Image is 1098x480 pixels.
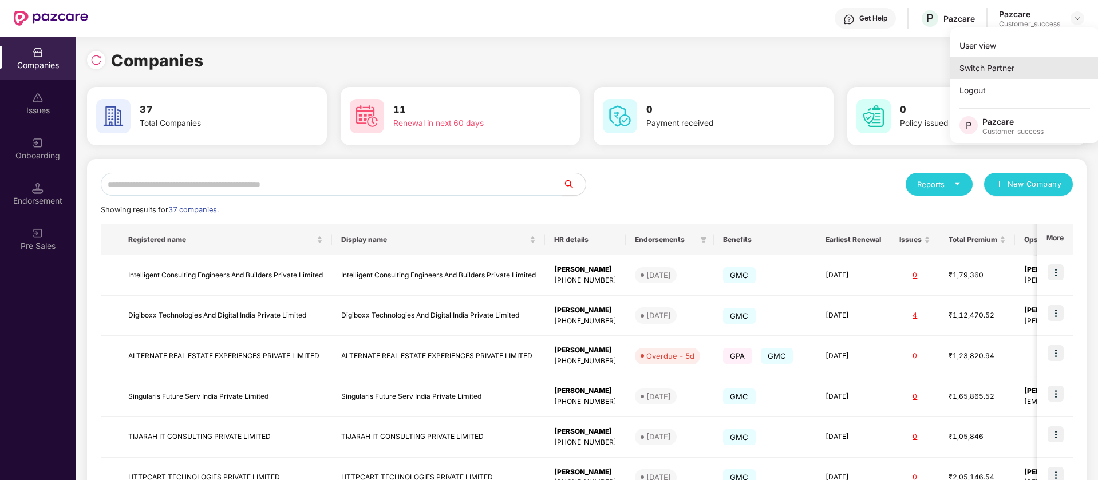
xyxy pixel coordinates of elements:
[1008,178,1062,190] span: New Company
[816,417,890,458] td: [DATE]
[698,233,709,247] span: filter
[926,11,934,25] span: P
[949,270,1006,281] div: ₹1,79,360
[999,9,1060,19] div: Pazcare
[816,376,890,417] td: [DATE]
[140,117,284,130] div: Total Companies
[984,173,1073,196] button: plusNew Company
[119,224,332,255] th: Registered name
[128,235,314,244] span: Registered name
[1048,345,1064,361] img: icon
[859,14,887,23] div: Get Help
[646,117,791,130] div: Payment received
[1048,305,1064,321] img: icon
[646,350,694,362] div: Overdue - 5d
[32,183,44,194] img: svg+xml;base64,PHN2ZyB3aWR0aD0iMTQuNSIgaGVpZ2h0PSIxNC41IiB2aWV3Qm94PSIwIDAgMTYgMTYiIGZpbGw9Im5vbm...
[554,316,617,327] div: [PHONE_NUMBER]
[982,116,1044,127] div: Pazcare
[1048,386,1064,402] img: icon
[554,467,617,478] div: [PERSON_NAME]
[899,391,930,402] div: 0
[32,92,44,104] img: svg+xml;base64,PHN2ZyBpZD0iSXNzdWVzX2Rpc2FibGVkIiB4bWxucz0iaHR0cDovL3d3dy53My5vcmcvMjAwMC9zdmciIH...
[603,99,637,133] img: svg+xml;base64,PHN2ZyB4bWxucz0iaHR0cDovL3d3dy53My5vcmcvMjAwMC9zdmciIHdpZHRoPSI2MCIgaGVpZ2h0PSI2MC...
[954,180,961,188] span: caret-down
[119,417,332,458] td: TIJARAH IT CONSULTING PRIVATE LIMITED
[332,417,545,458] td: TIJARAH IT CONSULTING PRIVATE LIMITED
[554,426,617,437] div: [PERSON_NAME]
[939,224,1015,255] th: Total Premium
[554,345,617,356] div: [PERSON_NAME]
[1037,224,1073,255] th: More
[635,235,696,244] span: Endorsements
[917,178,961,190] div: Reports
[1048,426,1064,442] img: icon
[111,48,204,73] h1: Companies
[332,376,545,417] td: Singularis Future Serv India Private Limited
[646,269,671,281] div: [DATE]
[943,13,975,24] div: Pazcare
[332,296,545,336] td: Digiboxx Technologies And Digital India Private Limited
[949,431,1006,442] div: ₹1,05,846
[545,224,626,255] th: HR details
[949,310,1006,321] div: ₹1,12,470.52
[723,388,756,404] span: GMC
[999,19,1060,29] div: Customer_success
[1048,264,1064,280] img: icon
[890,224,939,255] th: Issues
[949,235,997,244] span: Total Premium
[646,102,791,117] h3: 0
[554,305,617,316] div: [PERSON_NAME]
[393,102,538,117] h3: 11
[554,396,617,407] div: [PHONE_NUMBER]
[168,205,219,214] span: 37 companies.
[119,296,332,336] td: Digiboxx Technologies And Digital India Private Limited
[90,54,102,66] img: svg+xml;base64,PHN2ZyBpZD0iUmVsb2FkLTMyeDMyIiB4bWxucz0iaHR0cDovL3d3dy53My5vcmcvMjAwMC9zdmciIHdpZH...
[32,47,44,58] img: svg+xml;base64,PHN2ZyBpZD0iQ29tcGFuaWVzIiB4bWxucz0iaHR0cDovL3d3dy53My5vcmcvMjAwMC9zdmciIHdpZHRoPS...
[899,431,930,442] div: 0
[393,117,538,130] div: Renewal in next 60 days
[949,391,1006,402] div: ₹1,65,865.52
[554,275,617,286] div: [PHONE_NUMBER]
[140,102,284,117] h3: 37
[900,102,1044,117] h3: 0
[982,127,1044,136] div: Customer_success
[332,224,545,255] th: Display name
[816,255,890,296] td: [DATE]
[843,14,855,25] img: svg+xml;base64,PHN2ZyBpZD0iSGVscC0zMngzMiIgeG1sbnM9Imh0dHA6Ly93d3cudzMub3JnLzIwMDAvc3ZnIiB3aWR0aD...
[899,310,930,321] div: 4
[723,267,756,283] span: GMC
[14,11,88,26] img: New Pazcare Logo
[900,117,1044,130] div: Policy issued
[646,391,671,402] div: [DATE]
[899,351,930,362] div: 0
[899,270,930,281] div: 0
[562,180,586,189] span: search
[816,336,890,376] td: [DATE]
[966,118,971,132] span: P
[646,431,671,442] div: [DATE]
[899,235,922,244] span: Issues
[856,99,891,133] img: svg+xml;base64,PHN2ZyB4bWxucz0iaHR0cDovL3d3dy53My5vcmcvMjAwMC9zdmciIHdpZHRoPSI2MCIgaGVpZ2h0PSI2MC...
[32,137,44,149] img: svg+xml;base64,PHN2ZyB3aWR0aD0iMjAiIGhlaWdodD0iMjAiIHZpZXdCb3g9IjAgMCAyMCAyMCIgZmlsbD0ibm9uZSIgeG...
[949,351,1006,362] div: ₹1,23,820.94
[700,236,707,243] span: filter
[646,310,671,321] div: [DATE]
[119,255,332,296] td: Intelligent Consulting Engineers And Builders Private Limited
[723,348,752,364] span: GPA
[332,255,545,296] td: Intelligent Consulting Engineers And Builders Private Limited
[101,205,219,214] span: Showing results for
[350,99,384,133] img: svg+xml;base64,PHN2ZyB4bWxucz0iaHR0cDovL3d3dy53My5vcmcvMjAwMC9zdmciIHdpZHRoPSI2MCIgaGVpZ2h0PSI2MC...
[1073,14,1082,23] img: svg+xml;base64,PHN2ZyBpZD0iRHJvcGRvd24tMzJ4MzIiIHhtbG5zPSJodHRwOi8vd3d3LnczLm9yZy8yMDAwL3N2ZyIgd2...
[554,386,617,396] div: [PERSON_NAME]
[816,224,890,255] th: Earliest Renewal
[761,348,793,364] span: GMC
[119,376,332,417] td: Singularis Future Serv India Private Limited
[562,173,586,196] button: search
[32,228,44,239] img: svg+xml;base64,PHN2ZyB3aWR0aD0iMjAiIGhlaWdodD0iMjAiIHZpZXdCb3g9IjAgMCAyMCAyMCIgZmlsbD0ibm9uZSIgeG...
[119,336,332,376] td: ALTERNATE REAL ESTATE EXPERIENCES PRIVATE LIMITED
[341,235,527,244] span: Display name
[554,264,617,275] div: [PERSON_NAME]
[816,296,890,336] td: [DATE]
[96,99,131,133] img: svg+xml;base64,PHN2ZyB4bWxucz0iaHR0cDovL3d3dy53My5vcmcvMjAwMC9zdmciIHdpZHRoPSI2MCIgaGVpZ2h0PSI2MC...
[714,224,816,255] th: Benefits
